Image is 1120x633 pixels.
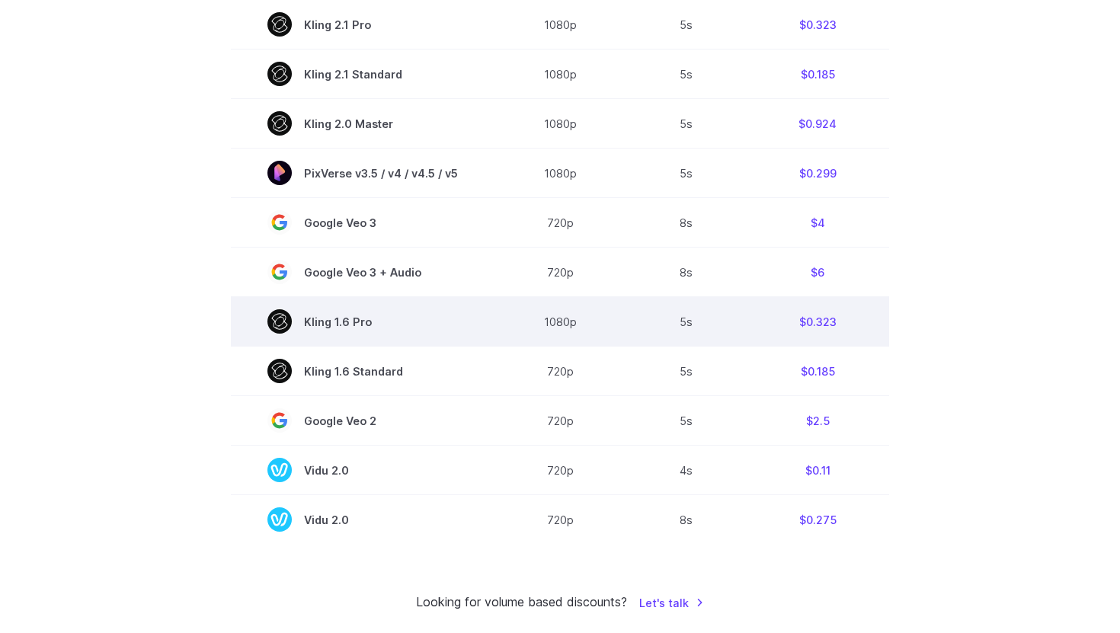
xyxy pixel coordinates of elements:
[626,149,746,198] td: 5s
[746,347,889,396] td: $0.185
[267,507,458,532] span: Vidu 2.0
[626,347,746,396] td: 5s
[626,198,746,248] td: 8s
[746,446,889,495] td: $0.11
[267,210,458,235] span: Google Veo 3
[494,446,626,495] td: 720p
[746,50,889,99] td: $0.185
[267,408,458,433] span: Google Veo 2
[494,198,626,248] td: 720p
[267,359,458,383] span: Kling 1.6 Standard
[267,12,458,37] span: Kling 2.1 Pro
[494,99,626,149] td: 1080p
[746,495,889,545] td: $0.275
[494,50,626,99] td: 1080p
[746,248,889,297] td: $6
[746,396,889,446] td: $2.5
[267,161,458,185] span: PixVerse v3.5 / v4 / v4.5 / v5
[494,347,626,396] td: 720p
[746,198,889,248] td: $4
[267,458,458,482] span: Vidu 2.0
[267,111,458,136] span: Kling 2.0 Master
[626,297,746,347] td: 5s
[494,396,626,446] td: 720p
[416,593,627,612] small: Looking for volume based discounts?
[626,50,746,99] td: 5s
[626,248,746,297] td: 8s
[267,260,458,284] span: Google Veo 3 + Audio
[267,309,458,334] span: Kling 1.6 Pro
[494,297,626,347] td: 1080p
[626,446,746,495] td: 4s
[639,594,704,612] a: Let's talk
[626,99,746,149] td: 5s
[626,396,746,446] td: 5s
[746,149,889,198] td: $0.299
[494,248,626,297] td: 720p
[267,62,458,86] span: Kling 2.1 Standard
[494,149,626,198] td: 1080p
[746,99,889,149] td: $0.924
[746,297,889,347] td: $0.323
[626,495,746,545] td: 8s
[494,495,626,545] td: 720p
